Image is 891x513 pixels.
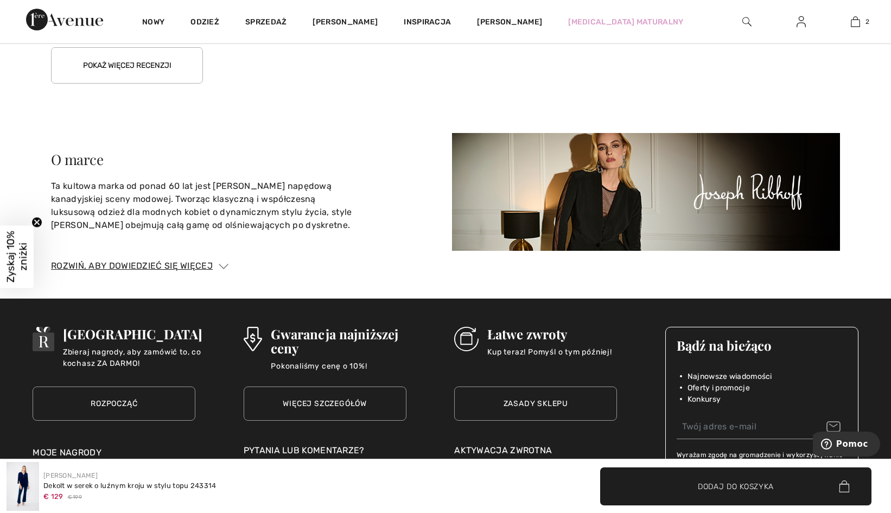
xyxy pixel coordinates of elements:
[677,450,847,479] label: Wyrażam zgodę na gromadzenie i wykorzystywanie moich danych osobowych zgodnie z .
[43,472,98,479] a: [PERSON_NAME]
[68,493,82,502] span: € 199
[600,467,871,505] button: Dodaj do koszyka
[688,394,721,405] span: Konkursy
[797,15,806,28] img: Moje informacje
[271,360,406,382] p: Pokonaliśmy cenę o 10%!
[7,462,39,511] img: Dekolt w serek o luźnym kroju w stylu 243314
[33,447,101,458] a: Moje nagrody
[142,17,164,29] a: Nowy
[568,16,683,28] a: [MEDICAL_DATA] maturalny
[244,327,262,351] img: Lowest Price Guarantee
[454,387,617,421] a: Zasady sklepu
[698,480,774,492] span: Dodaj do koszyka
[245,17,287,29] a: Sprzedaż
[688,371,772,382] span: Najnowsze wiadomości
[677,338,847,352] h3: Bądź na bieżąco
[51,153,439,167] div: O marce
[33,387,195,421] a: Rozpocząć
[313,17,378,29] a: [PERSON_NAME]
[4,231,29,282] span: Zyskaj 10% zniżki
[271,327,406,355] h3: Gwarancja najniższej ceny
[219,264,228,269] img: Arrow1.svg
[244,444,406,463] div: Pytania lub komentarze?
[51,261,213,271] font: Rozwiń, aby dowiedzieć się więcej
[31,217,42,227] button: Zamknij zwiastun
[688,382,750,394] span: Oferty i promocje
[829,15,882,28] a: 2
[788,15,814,29] a: Sign In
[51,47,203,84] button: Pokaż więcej recenzji
[63,346,202,368] p: Zbieraj nagrody, aby zamówić to, co kochasz ZA DARMO!
[244,387,406,421] a: Więcej szczegółów
[51,180,439,232] p: Ta kultowa marka od ponad 60 lat jest [PERSON_NAME] napędową kanadyjskiej sceny modowej. Tworząc ...
[33,327,54,351] img: Avenue Rewards
[454,327,479,351] img: Easy Returns
[677,415,847,439] input: Twój adres e-mail
[865,17,869,27] span: 2
[742,15,752,28] img: Szukaj w witrynie
[851,15,860,28] img: Moja torba
[454,444,617,457] a: Aktywacja zwrotna
[487,346,612,368] p: Kup teraz! Pomyśl o tym później!
[43,492,63,501] span: € 129
[404,17,451,29] span: Inspiracja
[813,432,880,459] iframe: Opens a widget where you can find more information
[454,445,552,455] font: Aktywacja zwrotna
[43,480,217,491] div: Dekolt w serek o luźnym kroju w stylu topu 243314
[452,133,840,250] img: O marce
[26,9,103,30] img: Aleja 1ère
[839,480,849,492] img: Bag.svg
[63,327,202,341] h3: [GEOGRAPHIC_DATA]
[477,16,542,28] a: [PERSON_NAME]
[190,17,219,29] a: Odzież
[487,327,612,341] h3: Łatwe zwroty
